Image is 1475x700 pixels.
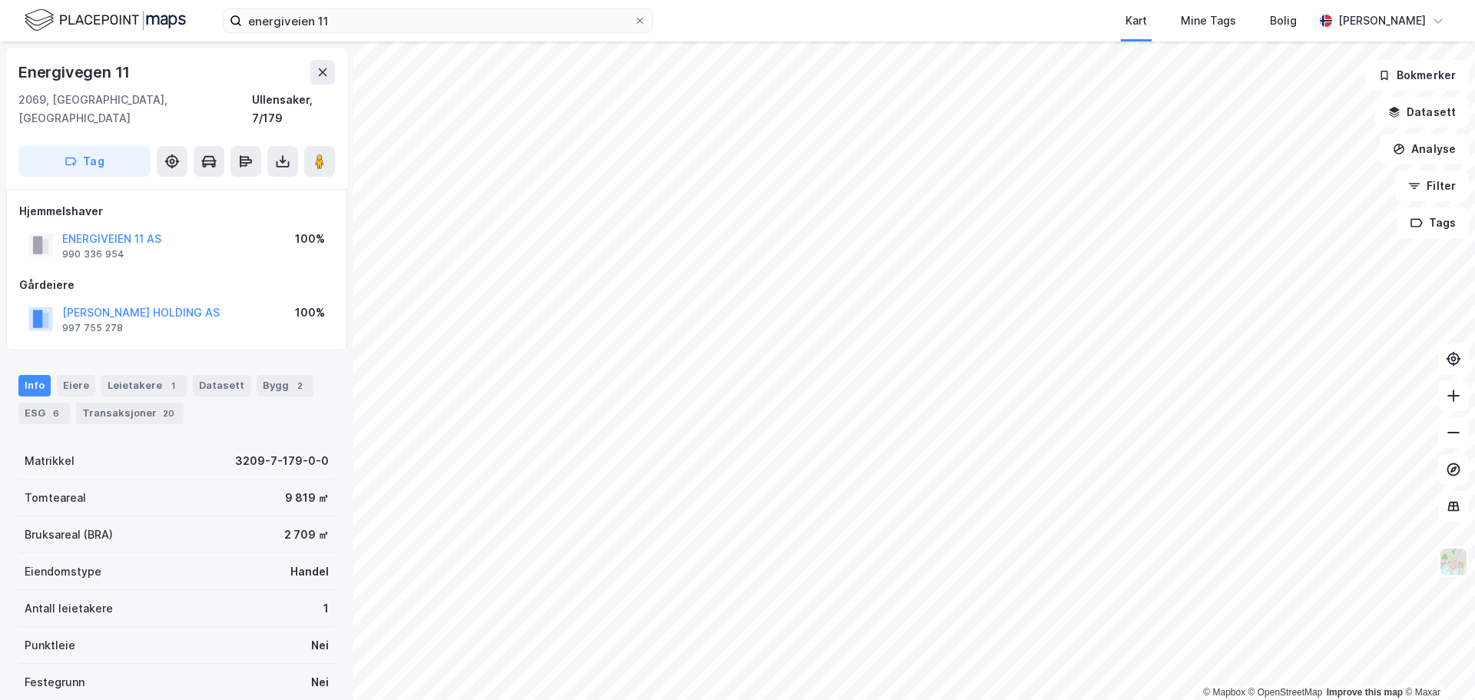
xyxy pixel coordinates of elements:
div: Hjemmelshaver [19,202,334,221]
div: Antall leietakere [25,599,113,618]
div: Kart [1125,12,1147,30]
div: 1 [323,599,329,618]
div: Festegrunn [25,673,85,692]
button: Analyse [1380,134,1469,164]
div: Mine Tags [1181,12,1236,30]
div: Eiendomstype [25,562,101,581]
div: 997 755 278 [62,322,123,334]
div: Nei [311,673,329,692]
div: 3209-7-179-0-0 [235,452,329,470]
div: 100% [295,230,325,248]
button: Filter [1395,171,1469,201]
button: Bokmerker [1365,60,1469,91]
div: 100% [295,304,325,322]
div: 2 [292,378,307,393]
div: Bygg [257,375,313,396]
div: Matrikkel [25,452,75,470]
div: 6 [48,406,64,421]
button: Tags [1397,207,1469,238]
div: 990 336 954 [62,248,124,260]
div: Eiere [57,375,95,396]
a: Mapbox [1203,687,1245,698]
div: 2 709 ㎡ [284,526,329,544]
div: Energivegen 11 [18,60,133,85]
div: Gårdeiere [19,276,334,294]
div: 9 819 ㎡ [285,489,329,507]
button: Datasett [1375,97,1469,128]
div: Tomteareal [25,489,86,507]
div: 1 [165,378,181,393]
div: Info [18,375,51,396]
a: OpenStreetMap [1248,687,1323,698]
div: 20 [160,406,177,421]
button: Tag [18,146,151,177]
div: Ullensaker, 7/179 [252,91,335,128]
div: Handel [290,562,329,581]
div: Kontrollprogram for chat [1398,626,1475,700]
div: [PERSON_NAME] [1338,12,1426,30]
div: Leietakere [101,375,187,396]
div: Bruksareal (BRA) [25,526,113,544]
div: ESG [18,403,70,424]
div: Datasett [193,375,250,396]
div: Punktleie [25,636,75,655]
div: Bolig [1270,12,1297,30]
img: logo.f888ab2527a4732fd821a326f86c7f29.svg [25,7,186,34]
img: Z [1439,547,1468,576]
a: Improve this map [1327,687,1403,698]
div: Nei [311,636,329,655]
div: 2069, [GEOGRAPHIC_DATA], [GEOGRAPHIC_DATA] [18,91,252,128]
div: Transaksjoner [76,403,184,424]
iframe: Chat Widget [1398,626,1475,700]
input: Søk på adresse, matrikkel, gårdeiere, leietakere eller personer [242,9,634,32]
